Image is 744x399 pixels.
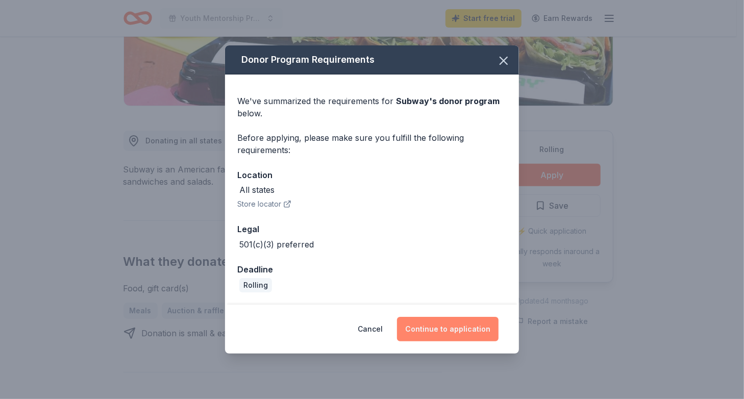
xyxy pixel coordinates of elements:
[396,96,500,106] span: Subway 's donor program
[237,263,507,276] div: Deadline
[237,132,507,156] div: Before applying, please make sure you fulfill the following requirements:
[225,45,519,74] div: Donor Program Requirements
[239,184,275,196] div: All states
[237,222,507,236] div: Legal
[237,95,507,119] div: We've summarized the requirements for below.
[237,198,291,210] button: Store locator
[237,168,507,182] div: Location
[397,317,499,341] button: Continue to application
[358,317,383,341] button: Cancel
[239,238,314,251] div: 501(c)(3) preferred
[239,278,272,292] div: Rolling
